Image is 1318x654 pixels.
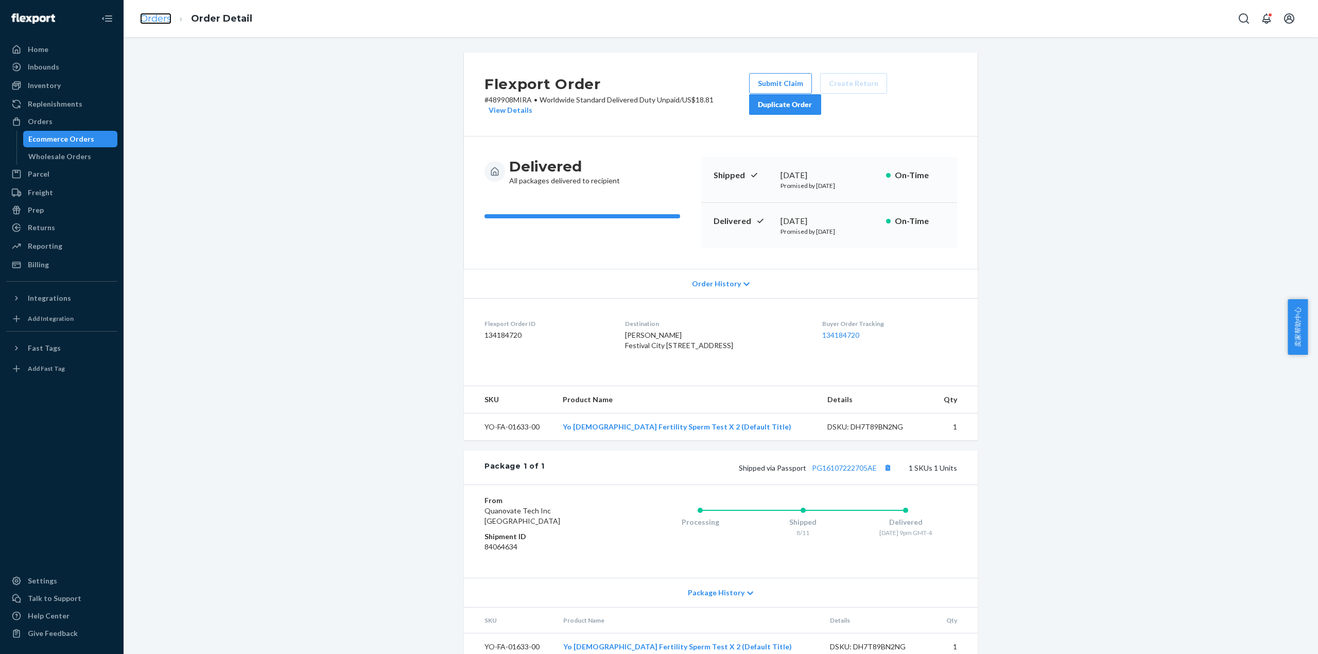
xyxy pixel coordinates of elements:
[484,73,749,95] h2: Flexport Order
[23,131,118,147] a: Ecommerce Orders
[484,330,609,340] dd: 134184720
[464,414,554,441] td: YO-FA-01633-00
[1234,8,1254,29] button: Open Search Box
[714,169,772,181] p: Shipped
[484,495,608,506] dt: From
[895,169,945,181] p: On-Time
[822,608,935,633] th: Details
[752,528,855,537] div: 8/11
[28,116,53,127] div: Orders
[484,461,545,474] div: Package 1 of 1
[28,134,94,144] div: Ecommerce Orders
[6,311,117,327] a: Add Integration
[28,99,82,109] div: Replenishments
[28,187,53,198] div: Freight
[28,314,74,323] div: Add Integration
[820,73,887,94] button: Create Return
[28,241,62,251] div: Reporting
[484,319,609,328] dt: Flexport Order ID
[1279,8,1299,29] button: Open account menu
[28,628,78,639] div: Give Feedback
[827,422,924,432] div: DSKU: DH7T89BN2NG
[6,625,117,642] button: Give Feedback
[28,293,71,303] div: Integrations
[509,157,620,176] h3: Delivered
[830,642,927,652] div: DSKU: DH7T89BN2NG
[140,13,171,24] a: Orders
[6,340,117,356] button: Fast Tags
[714,215,772,227] p: Delivered
[28,343,61,353] div: Fast Tags
[895,215,945,227] p: On-Time
[812,463,877,472] a: PG16107222705AE
[6,256,117,273] a: Billing
[934,608,978,633] th: Qty
[464,608,555,633] th: SKU
[781,181,878,190] p: Promised by [DATE]
[6,590,117,607] a: Talk to Support
[854,528,957,537] div: [DATE] 9pm GMT-4
[11,13,55,24] img: Flexport logo
[6,202,117,218] a: Prep
[97,8,117,29] button: Close Navigation
[534,95,537,104] span: •
[1288,299,1308,355] button: 卖家帮助中心
[28,222,55,233] div: Returns
[28,44,48,55] div: Home
[6,184,117,201] a: Freight
[625,319,806,328] dt: Destination
[739,463,894,472] span: Shipped via Passport
[484,506,560,525] span: Quanovate Tech Inc [GEOGRAPHIC_DATA]
[484,531,608,542] dt: Shipment ID
[28,151,91,162] div: Wholesale Orders
[6,113,117,130] a: Orders
[688,588,744,598] span: Package History
[6,238,117,254] a: Reporting
[509,157,620,186] div: All packages delivered to recipient
[6,360,117,377] a: Add Fast Tag
[563,422,791,431] a: Yo [DEMOGRAPHIC_DATA] Fertility Sperm Test X 2 (Default Title)
[28,80,61,91] div: Inventory
[649,517,752,527] div: Processing
[484,95,749,115] p: # 489908MIRA / US$18.81
[781,169,878,181] div: [DATE]
[752,517,855,527] div: Shipped
[28,260,49,270] div: Billing
[758,99,812,110] div: Duplicate Order
[28,364,65,373] div: Add Fast Tag
[6,96,117,112] a: Replenishments
[6,573,117,589] a: Settings
[554,386,819,414] th: Product Name
[749,73,812,94] button: Submit Claim
[464,386,554,414] th: SKU
[6,41,117,58] a: Home
[625,331,733,350] span: [PERSON_NAME] Festival City [STREET_ADDRESS]
[28,593,81,604] div: Talk to Support
[555,608,822,633] th: Product Name
[563,642,792,651] a: Yo [DEMOGRAPHIC_DATA] Fertility Sperm Test X 2 (Default Title)
[28,205,44,215] div: Prep
[692,279,741,289] span: Order History
[781,227,878,236] p: Promised by [DATE]
[781,215,878,227] div: [DATE]
[28,62,59,72] div: Inbounds
[545,461,957,474] div: 1 SKUs 1 Units
[932,386,978,414] th: Qty
[191,13,252,24] a: Order Detail
[484,105,532,115] button: View Details
[23,148,118,165] a: Wholesale Orders
[6,219,117,236] a: Returns
[854,517,957,527] div: Delivered
[822,319,957,328] dt: Buyer Order Tracking
[28,611,70,621] div: Help Center
[1256,8,1277,29] button: Open notifications
[28,169,49,179] div: Parcel
[484,542,608,552] dd: 84064634
[749,94,821,115] button: Duplicate Order
[932,414,978,441] td: 1
[132,4,261,34] ol: breadcrumbs
[881,461,894,474] button: Copy tracking number
[6,59,117,75] a: Inbounds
